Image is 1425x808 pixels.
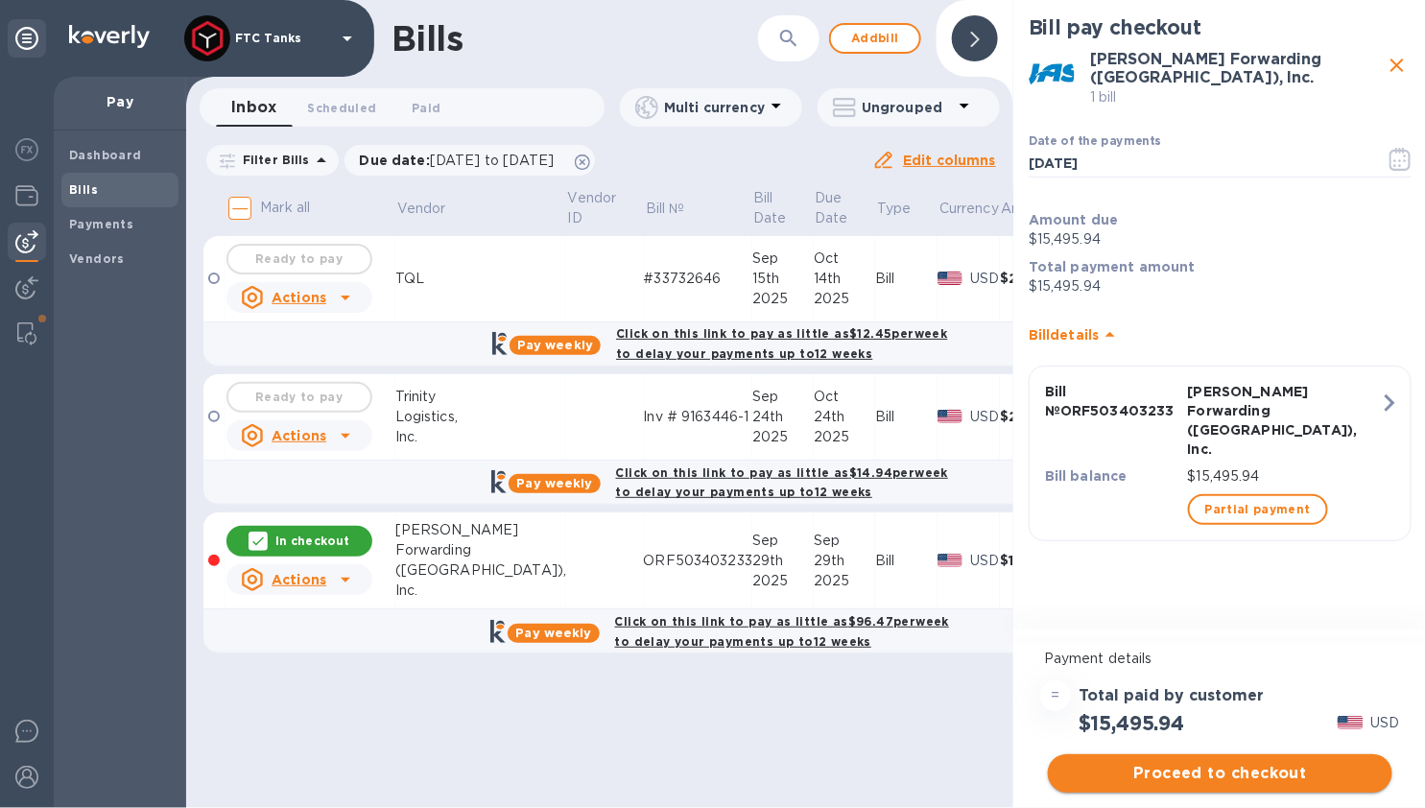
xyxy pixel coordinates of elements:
[395,407,567,427] div: Logistics,
[752,407,814,427] div: 24th
[752,427,814,447] div: 2025
[395,581,567,601] div: Inc.
[1029,229,1412,250] p: $15,495.94
[752,571,814,591] div: 2025
[1000,551,1081,570] div: $15,495.94
[938,410,963,423] img: USD
[8,19,46,58] div: Unpin categories
[970,551,1000,571] p: USD
[275,533,349,549] p: In checkout
[395,520,567,540] div: [PERSON_NAME]
[360,151,564,170] p: Due date :
[396,199,445,219] p: Vendor
[1090,50,1322,86] b: [PERSON_NAME] Forwarding ([GEOGRAPHIC_DATA]), Inc.
[1000,269,1081,288] div: $2,000.00
[1063,762,1377,785] span: Proceed to checkout
[568,188,617,228] p: Vendor ID
[875,551,938,571] div: Bill
[814,531,875,551] div: Sep
[1188,494,1328,525] button: Partial payment
[814,427,875,447] div: 2025
[664,98,765,117] p: Multi currency
[1029,15,1412,39] h2: Bill pay checkout
[69,92,171,111] p: Pay
[644,407,753,427] div: Inv # 9163446-1
[645,199,709,219] span: Bill №
[877,199,937,219] span: Type
[1371,713,1400,733] p: USD
[1338,716,1364,729] img: USD
[814,387,875,407] div: Oct
[69,148,142,162] b: Dashboard
[644,551,753,571] div: ORF503403233
[1045,466,1180,486] p: Bill balance
[1045,382,1180,420] p: Bill № ORF503403233
[69,217,133,231] b: Payments
[1079,711,1184,735] h2: $15,495.94
[814,551,875,571] div: 29th
[752,531,814,551] div: Sep
[846,27,904,50] span: Add bill
[754,188,813,228] span: Bill Date
[395,269,567,289] div: TQL
[261,198,311,218] p: Mark all
[903,153,996,168] u: Edit columns
[814,407,875,427] div: 24th
[752,269,814,289] div: 15th
[272,428,326,443] u: Actions
[1000,407,1081,426] div: $2,400.00
[938,199,998,219] p: Currency
[395,540,567,560] div: Forwarding
[1002,199,1081,219] span: Amount
[970,269,1000,289] p: USD
[272,572,326,587] u: Actions
[1029,304,1412,366] div: Billdetails
[970,407,1000,427] p: USD
[307,98,376,118] span: Scheduled
[938,554,963,567] img: USD
[862,98,953,117] p: Ungrouped
[645,199,684,219] p: Bill №
[1205,498,1311,521] span: Partial payment
[231,94,276,121] span: Inbox
[752,387,814,407] div: Sep
[938,272,963,285] img: USD
[814,269,875,289] div: 14th
[752,289,814,309] div: 2025
[395,387,567,407] div: Trinity
[616,465,948,500] b: Click on this link to pay as little as $14.94 per week to delay your payments up to 12 weeks
[516,476,592,490] b: Pay weekly
[235,152,310,168] p: Filter Bills
[615,614,949,649] b: Click on this link to pay as little as $96.47 per week to delay your payments up to 12 weeks
[15,184,38,207] img: Wallets
[1188,382,1380,459] p: [PERSON_NAME] Forwarding ([GEOGRAPHIC_DATA]), Inc.
[412,98,440,118] span: Paid
[1029,259,1196,274] b: Total payment amount
[430,153,554,168] span: [DATE] to [DATE]
[392,18,463,59] h1: Bills
[235,32,331,45] p: FTC Tanks
[1029,135,1161,147] label: Date of the payments
[395,560,567,581] div: ([GEOGRAPHIC_DATA]),
[1029,327,1099,343] b: Bill details
[877,199,912,219] p: Type
[1090,87,1383,107] p: 1 bill
[754,188,788,228] p: Bill Date
[396,199,470,219] span: Vendor
[1048,754,1392,793] button: Proceed to checkout
[616,326,947,361] b: Click on this link to pay as little as $12.45 per week to delay your payments up to 12 weeks
[395,427,567,447] div: Inc.
[344,145,596,176] div: Due date:[DATE] to [DATE]
[1079,687,1264,705] h3: Total paid by customer
[816,188,874,228] span: Due Date
[1029,276,1412,297] p: $15,495.94
[1188,466,1380,487] p: $15,495.94
[752,249,814,269] div: Sep
[1029,212,1119,227] b: Amount due
[272,290,326,305] u: Actions
[1029,366,1412,541] button: Bill №ORF503403233[PERSON_NAME] Forwarding ([GEOGRAPHIC_DATA]), Inc.Bill balance$15,495.94Partial...
[1383,51,1412,80] button: close
[814,249,875,269] div: Oct
[1040,680,1071,711] div: =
